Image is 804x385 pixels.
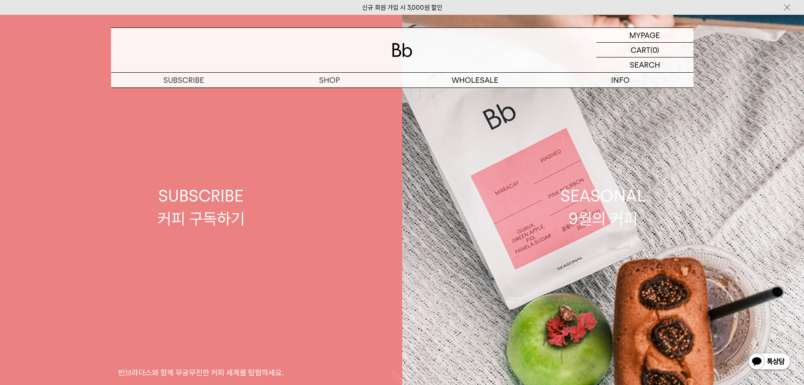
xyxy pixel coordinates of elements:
img: 로고 [392,43,412,57]
div: SUBSCRIBE 커피 구독하기 [157,185,245,229]
a: SUBSCRIBE [111,73,257,87]
p: SEARCH [630,57,660,72]
a: CART (0) [596,43,693,57]
p: MYPAGE [629,28,660,42]
p: INFO [548,73,693,87]
p: WHOLESALE [402,73,548,87]
div: SEASONAL 9월의 커피 [560,185,646,229]
a: SHOP [257,73,402,87]
a: MYPAGE [596,28,693,43]
img: 카카오톡 채널 1:1 채팅 버튼 [747,352,791,372]
p: CART [631,43,650,57]
p: (0) [650,43,659,57]
a: 신규 회원 가입 시 3,000원 할인 [362,4,442,11]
